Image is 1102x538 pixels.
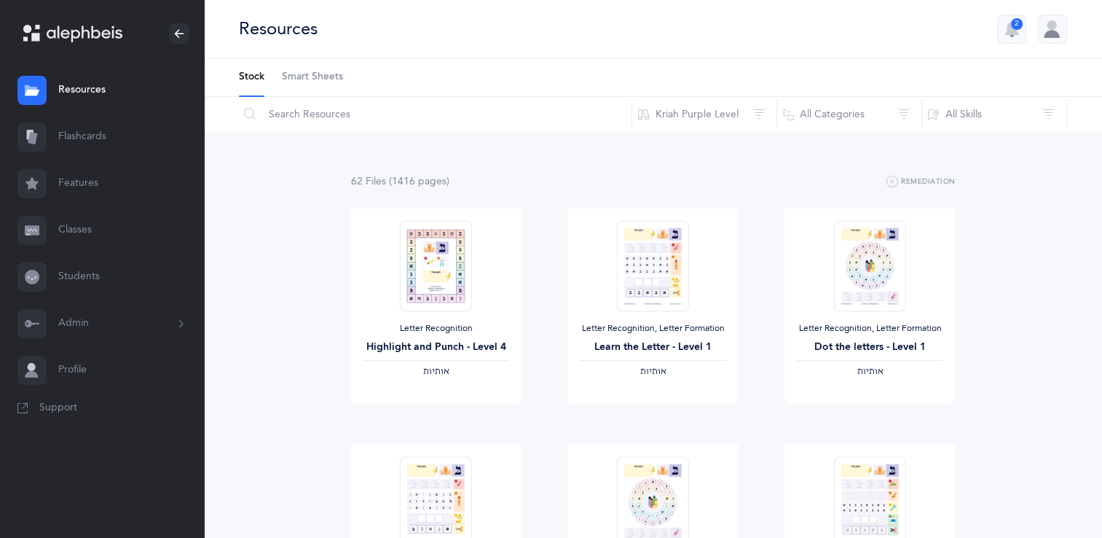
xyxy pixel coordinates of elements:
[857,366,883,376] span: ‫אותיות‬
[921,97,1067,132] button: All Skills
[886,174,956,191] button: Remediation
[1011,18,1023,30] div: 2
[639,366,666,376] span: ‫אותיות‬
[363,340,510,355] div: Highlight and Punch - Level 4
[579,323,726,335] div: Letter Recognition, Letter Formation
[442,176,446,187] span: s
[796,340,943,355] div: Dot the letters - Level 1
[579,340,726,355] div: Learn the Letter - Level 1
[796,323,943,335] div: Letter Recognition, Letter Formation
[631,97,777,132] button: Kriah Purple Level
[389,176,449,187] span: (1416 page )
[282,70,343,85] span: Smart Sheets
[382,176,386,187] span: s
[239,17,318,41] div: Resources
[422,366,449,376] span: ‫אותיות‬
[400,220,471,311] img: Highlight_%26_Punch-L4.pdf_thumbnail_1587419566.png
[238,97,632,132] input: Search Resources
[776,97,922,132] button: All Categories
[617,220,688,311] img: Learn_the_letter-L1.pdf_thumbnail_1587419614.png
[363,323,510,335] div: Letter Recognition
[39,401,77,416] span: Support
[834,220,905,311] img: Dot_the_letters-L1.pdf_thumbnail_1587419463.png
[997,15,1026,44] button: 2
[351,176,386,187] span: 62 File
